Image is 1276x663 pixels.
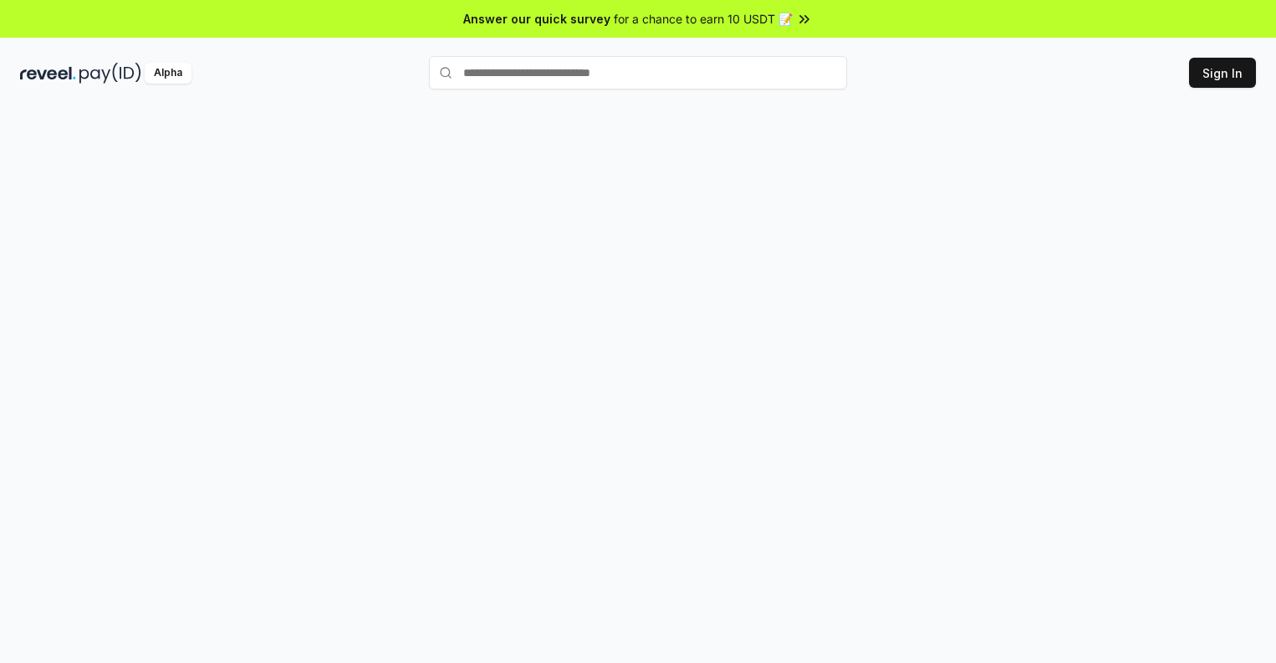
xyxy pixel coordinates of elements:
[79,63,141,84] img: pay_id
[614,10,793,28] span: for a chance to earn 10 USDT 📝
[1189,58,1256,88] button: Sign In
[463,10,610,28] span: Answer our quick survey
[145,63,191,84] div: Alpha
[20,63,76,84] img: reveel_dark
